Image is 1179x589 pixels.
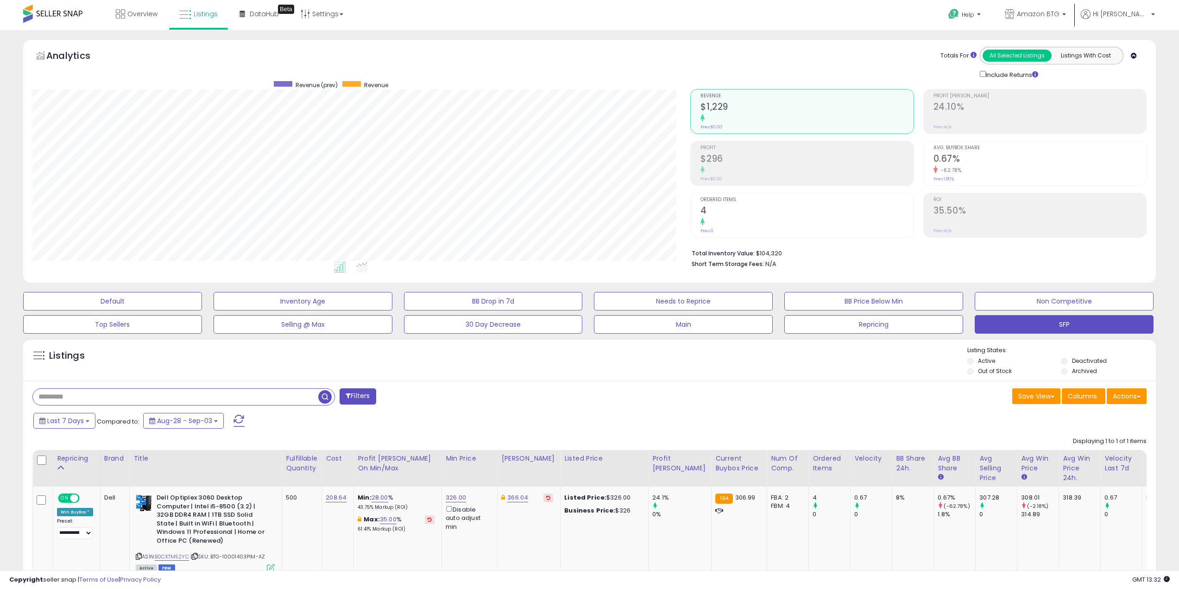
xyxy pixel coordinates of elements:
[938,454,971,473] div: Avg BB Share
[1021,494,1059,502] div: 308.01
[564,506,615,515] b: Business Price:
[594,292,773,310] button: Needs to Reprice
[157,416,212,425] span: Aug-28 - Sep-03
[446,454,493,463] div: Min Price
[564,493,606,502] b: Listed Price:
[973,69,1049,80] div: Include Returns
[358,526,435,532] p: 61.41% Markup (ROI)
[978,357,995,365] label: Active
[692,249,755,257] b: Total Inventory Value:
[46,49,108,64] h5: Analytics
[854,454,888,463] div: Velocity
[1072,357,1107,365] label: Deactivated
[975,292,1154,310] button: Non Competitive
[700,94,913,99] span: Revenue
[1104,510,1142,519] div: 0
[564,454,644,463] div: Listed Price
[813,510,850,519] div: 0
[941,1,990,30] a: Help
[364,515,380,524] b: Max:
[404,315,583,334] button: 30 Day Decrease
[143,413,224,429] button: Aug-28 - Sep-03
[933,146,1146,151] span: Avg. Buybox Share
[978,367,1012,375] label: Out of Stock
[700,176,722,182] small: Prev: $0.00
[214,315,392,334] button: Selling @ Max
[1012,388,1060,404] button: Save View
[975,315,1154,334] button: SFP
[967,346,1156,355] p: Listing States:
[59,494,70,502] span: ON
[57,454,96,463] div: Repricing
[700,146,913,151] span: Profit
[133,454,278,463] div: Title
[1062,388,1105,404] button: Columns
[79,575,119,584] a: Terms of Use
[938,167,962,174] small: -62.78%
[1073,437,1147,446] div: Displaying 1 to 1 of 1 items
[962,11,974,19] span: Help
[735,493,756,502] span: 306.99
[501,454,556,463] div: [PERSON_NAME]
[49,349,85,362] h5: Listings
[286,494,315,502] div: 500
[692,247,1140,258] li: $104,320
[33,413,95,429] button: Last 7 Days
[326,454,350,463] div: Cost
[896,494,927,502] div: 8%
[354,450,442,487] th: The percentage added to the cost of goods (COGS) that forms the calculator for Min & Max prices.
[104,454,126,463] div: Brand
[57,508,93,516] div: Win BuyBox *
[507,493,528,502] a: 366.04
[278,5,294,14] div: Tooltip anchor
[380,515,397,524] a: 35.00
[979,510,1017,519] div: 0
[933,228,952,234] small: Prev: N/A
[564,494,641,502] div: $326.00
[358,515,435,532] div: %
[933,101,1146,114] h2: 24.10%
[1107,388,1147,404] button: Actions
[136,564,157,572] span: All listings currently available for purchase on Amazon
[155,553,189,561] a: B0CKTM52YC
[979,454,1013,483] div: Avg Selling Price
[1021,454,1055,473] div: Avg Win Price
[1021,473,1027,481] small: Avg Win Price.
[933,124,952,130] small: Prev: N/A
[933,176,954,182] small: Prev: 1.80%
[771,454,805,473] div: Num of Comp.
[404,292,583,310] button: BB Drop in 7d
[940,51,977,60] div: Totals For
[286,454,318,473] div: Fulfillable Quantity
[1068,392,1097,401] span: Columns
[692,260,764,268] b: Short Term Storage Fees:
[9,575,43,584] strong: Copyright
[358,493,372,502] b: Min:
[57,518,93,539] div: Preset:
[97,417,139,426] span: Compared to:
[979,494,1017,502] div: 307.28
[1063,494,1093,502] div: 318.39
[358,504,435,511] p: 43.75% Markup (ROI)
[771,502,801,510] div: FBM: 4
[933,197,1146,203] span: ROI
[700,197,913,203] span: Ordered Items
[1081,9,1155,30] a: Hi [PERSON_NAME]
[700,153,913,166] h2: $296
[358,494,435,511] div: %
[9,576,161,584] div: seller snap | |
[446,493,466,502] a: 326.00
[1017,9,1059,19] span: Amazon BTG
[983,50,1052,62] button: All Selected Listings
[933,94,1146,99] span: Profit [PERSON_NAME]
[23,315,202,334] button: Top Sellers
[47,416,84,425] span: Last 7 Days
[652,510,711,519] div: 0%
[700,124,722,130] small: Prev: $0.00
[214,292,392,310] button: Inventory Age
[1051,50,1120,62] button: Listings With Cost
[1104,454,1138,473] div: Velocity Last 7d
[296,81,338,89] span: Revenue (prev)
[933,205,1146,218] h2: 35.50%
[120,575,161,584] a: Privacy Policy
